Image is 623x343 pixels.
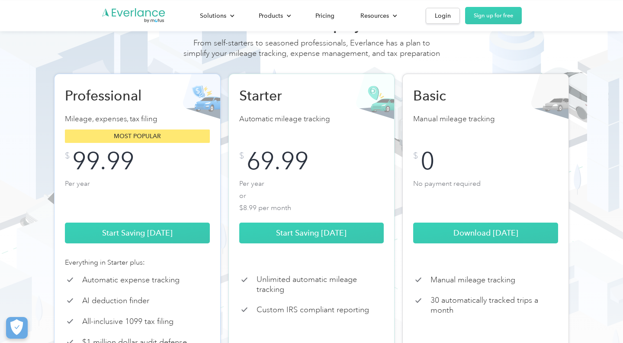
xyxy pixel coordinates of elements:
a: Start Saving [DATE] [65,223,210,243]
div: 69.99 [247,152,308,171]
a: Pricing [307,8,343,23]
input: Submit [149,78,206,97]
div: $ [239,152,244,160]
p: Automatic mileage tracking [239,113,384,125]
h2: Basic [413,87,504,104]
div: Solutions [191,8,241,23]
div: From self-starters to seasoned professionals, Everlance has a plan to simplify your mileage track... [182,38,441,67]
div: $ [413,152,418,160]
div: Login [435,10,451,21]
p: AI deduction finder [82,296,149,306]
p: Mileage, expenses, tax filing [65,113,210,125]
div: Most popular [65,129,210,143]
div: Solutions [200,10,226,21]
div: 0 [421,152,434,171]
div: $ [65,152,70,160]
p: Manual mileage tracking [430,275,515,285]
p: Unlimited automatic mileage tracking [257,275,384,294]
div: Resources [360,10,389,21]
a: Login [426,8,460,24]
div: Products [259,10,283,21]
div: Pricing [315,10,334,21]
input: Submit [149,114,206,132]
p: Manual mileage tracking [413,113,558,125]
div: 99.99 [72,152,134,171]
a: Go to homepage [101,7,166,24]
a: Sign up for free [465,7,522,24]
button: Cookies Settings [6,317,28,339]
p: 30 automatically tracked trips a month [430,295,558,315]
a: Start Saving [DATE] [239,223,384,243]
div: Everything in Starter plus: [65,257,210,268]
h2: Starter [239,87,330,104]
div: Products [250,8,298,23]
p: Per year or $8.99 per month [239,178,384,212]
h2: Professional [65,87,156,104]
div: Resources [352,8,404,23]
a: Download [DATE] [413,223,558,243]
p: No payment required [413,178,558,212]
p: Automatic expense tracking [82,275,180,285]
p: All-inclusive 1099 tax filing [82,317,173,327]
p: Per year [65,178,210,212]
p: Custom IRS compliant reporting [257,305,369,315]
